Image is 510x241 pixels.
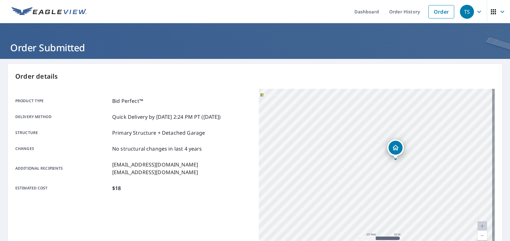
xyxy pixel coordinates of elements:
p: Additional recipients [15,161,110,176]
div: Dropped pin, building 1, Residential property, 1839 W Summit Ave San Antonio, TX 78201 [387,139,404,159]
p: Bid Perfect™ [112,97,143,105]
p: No structural changes in last 4 years [112,145,202,152]
p: [EMAIL_ADDRESS][DOMAIN_NAME] [112,161,198,168]
div: TS [460,5,474,19]
a: Current Level 20, Zoom Out [477,231,487,240]
p: Changes [15,145,110,152]
p: Delivery method [15,113,110,121]
a: Current Level 20, Zoom In Disabled [477,221,487,231]
h1: Order Submitted [8,41,502,54]
p: [EMAIL_ADDRESS][DOMAIN_NAME] [112,168,198,176]
p: Order details [15,72,495,81]
p: Quick Delivery by [DATE] 2:24 PM PT ([DATE]) [112,113,221,121]
p: Estimated cost [15,184,110,192]
a: Order [428,5,454,18]
p: Primary Structure + Detached Garage [112,129,205,137]
p: $18 [112,184,121,192]
p: Structure [15,129,110,137]
img: EV Logo [11,7,87,17]
p: Product type [15,97,110,105]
